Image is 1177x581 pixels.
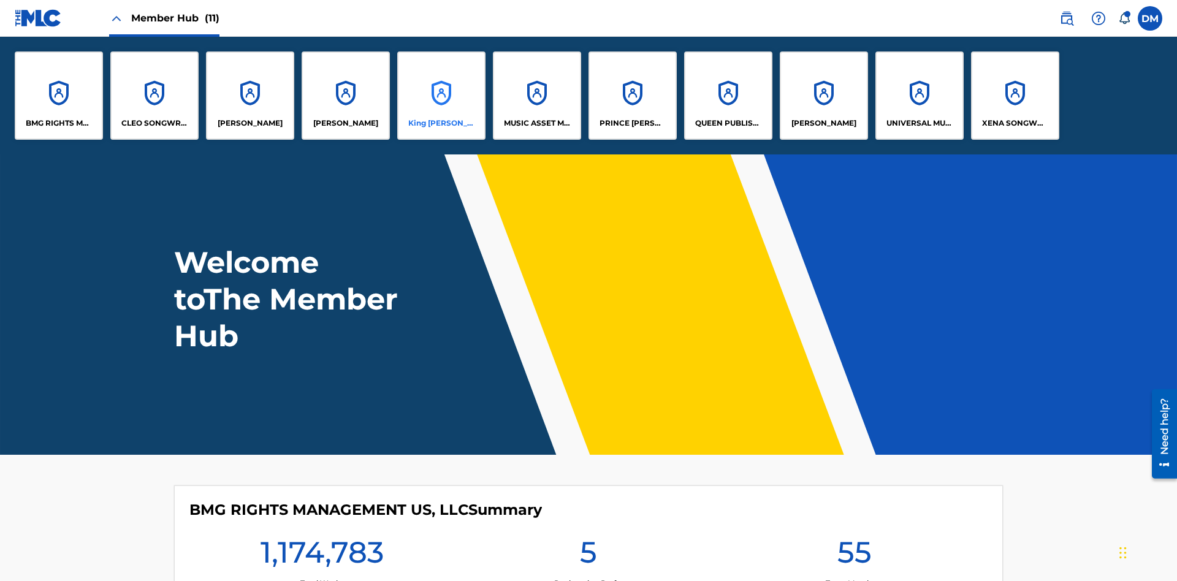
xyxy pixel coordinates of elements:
h1: Welcome to The Member Hub [174,244,403,354]
iframe: Chat Widget [1116,522,1177,581]
h1: 1,174,783 [261,534,384,578]
a: Public Search [1054,6,1079,31]
a: Accounts[PERSON_NAME] [780,51,868,140]
p: PRINCE MCTESTERSON [600,118,666,129]
h4: BMG RIGHTS MANAGEMENT US, LLC [189,501,542,519]
a: AccountsUNIVERSAL MUSIC PUB GROUP [875,51,964,140]
div: Help [1086,6,1111,31]
a: AccountsXENA SONGWRITER [971,51,1059,140]
a: AccountsBMG RIGHTS MANAGEMENT US, LLC [15,51,103,140]
p: BMG RIGHTS MANAGEMENT US, LLC [26,118,93,129]
p: XENA SONGWRITER [982,118,1049,129]
div: Drag [1119,534,1127,571]
img: MLC Logo [15,9,62,27]
div: User Menu [1138,6,1162,31]
a: AccountsKing [PERSON_NAME] [397,51,486,140]
p: ELVIS COSTELLO [218,118,283,129]
img: Close [109,11,124,26]
span: Member Hub [131,11,219,25]
a: AccountsPRINCE [PERSON_NAME] [588,51,677,140]
p: MUSIC ASSET MANAGEMENT (MAM) [504,118,571,129]
p: King McTesterson [408,118,475,129]
div: Notifications [1118,12,1130,25]
img: help [1091,11,1106,26]
p: RONALD MCTESTERSON [791,118,856,129]
a: Accounts[PERSON_NAME] [302,51,390,140]
h1: 5 [580,534,597,578]
img: search [1059,11,1074,26]
p: CLEO SONGWRITER [121,118,188,129]
p: EYAMA MCSINGER [313,118,378,129]
a: Accounts[PERSON_NAME] [206,51,294,140]
h1: 55 [837,534,872,578]
a: AccountsMUSIC ASSET MANAGEMENT (MAM) [493,51,581,140]
a: AccountsQUEEN PUBLISHA [684,51,772,140]
a: AccountsCLEO SONGWRITER [110,51,199,140]
iframe: Resource Center [1143,384,1177,485]
p: QUEEN PUBLISHA [695,118,762,129]
span: (11) [205,12,219,24]
p: UNIVERSAL MUSIC PUB GROUP [886,118,953,129]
